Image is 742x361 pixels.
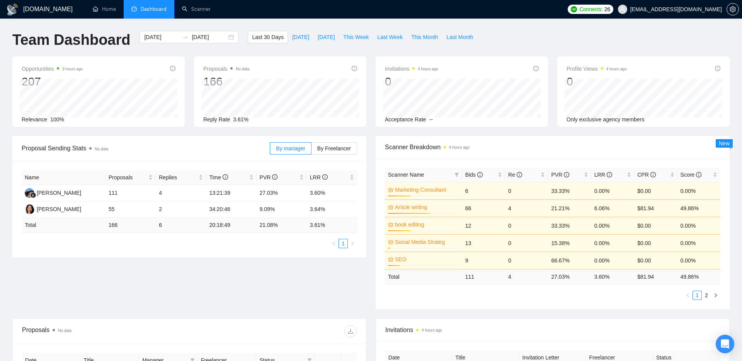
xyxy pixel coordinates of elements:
[93,6,116,12] a: homeHome
[548,234,591,252] td: 15.38%
[276,145,305,152] span: By manager
[6,3,19,16] img: logo
[591,217,634,234] td: 0.00%
[25,206,81,212] a: C[PERSON_NAME]
[141,6,167,12] span: Dashboard
[727,6,739,12] span: setting
[12,31,130,49] h1: Team Dashboard
[317,145,351,152] span: By Freelancer
[25,204,34,214] img: C
[343,33,369,41] span: This Week
[385,74,438,89] div: 0
[25,188,34,198] img: AA
[634,252,677,269] td: $0.00
[106,185,156,201] td: 111
[159,173,197,182] span: Replies
[634,234,677,252] td: $0.00
[260,174,278,180] span: PVR
[407,31,442,43] button: This Month
[711,291,720,300] li: Next Page
[257,185,307,201] td: 27.03%
[322,174,328,180] span: info-circle
[634,269,677,284] td: $ 81.94
[634,182,677,199] td: $0.00
[634,217,677,234] td: $0.00
[449,145,470,150] time: 4 hours ago
[696,172,701,177] span: info-circle
[272,174,277,180] span: info-circle
[62,67,83,71] time: 3 hours ago
[693,291,701,300] a: 1
[591,199,634,217] td: 6.06%
[677,234,720,252] td: 0.00%
[462,182,505,199] td: 6
[156,201,206,218] td: 2
[462,199,505,217] td: 66
[591,182,634,199] td: 0.00%
[329,239,339,248] li: Previous Page
[453,169,461,180] span: filter
[411,33,438,41] span: This Month
[109,173,147,182] span: Proposals
[429,116,433,123] span: --
[620,7,625,12] span: user
[571,6,577,12] img: upwork-logo.png
[548,199,591,217] td: 21.21%
[716,335,734,353] div: Open Intercom Messenger
[727,3,739,15] button: setting
[650,172,656,177] span: info-circle
[548,217,591,234] td: 33.33%
[352,66,357,71] span: info-circle
[719,140,730,146] span: New
[192,33,227,41] input: End date
[505,217,548,234] td: 0
[606,67,627,71] time: 4 hours ago
[505,269,548,284] td: 4
[454,172,459,177] span: filter
[339,239,347,248] a: 1
[564,172,569,177] span: info-circle
[339,31,373,43] button: This Week
[131,6,137,12] span: dashboard
[677,269,720,284] td: 49.86 %
[567,116,645,123] span: Only exclusive agency members
[567,74,627,89] div: 0
[422,328,442,332] time: 4 hours ago
[385,269,462,284] td: Total
[206,185,256,201] td: 13:21:39
[248,31,288,43] button: Last 30 Days
[307,185,357,201] td: 3.60%
[465,172,483,178] span: Bids
[385,142,720,152] span: Scanner Breakdown
[477,172,483,177] span: info-circle
[517,172,522,177] span: info-circle
[505,182,548,199] td: 0
[395,203,458,211] a: Article writing
[203,64,249,73] span: Proposals
[711,291,720,300] button: right
[388,222,393,227] span: crown
[388,239,393,245] span: crown
[318,33,335,41] span: [DATE]
[170,66,175,71] span: info-circle
[713,293,718,298] span: right
[686,293,690,298] span: left
[683,291,693,300] button: left
[548,269,591,284] td: 27.03 %
[332,241,336,246] span: left
[385,325,720,335] span: Invitations
[106,201,156,218] td: 55
[702,291,711,300] a: 2
[31,192,36,198] img: gigradar-bm.png
[395,186,458,194] a: Marketing Consultant
[604,5,610,14] span: 26
[233,116,248,123] span: 3.61%
[106,170,156,185] th: Proposals
[313,31,339,43] button: [DATE]
[223,174,228,180] span: info-circle
[533,66,539,71] span: info-circle
[462,269,505,284] td: 111
[350,241,355,246] span: right
[156,185,206,201] td: 4
[693,291,702,300] li: 1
